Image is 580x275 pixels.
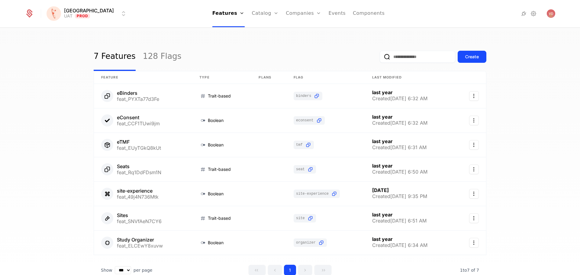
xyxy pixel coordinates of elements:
[520,10,527,17] a: Integrations
[458,51,486,63] button: Create
[101,267,112,273] span: Show
[469,116,479,125] button: Select action
[469,189,479,199] button: Select action
[469,238,479,248] button: Select action
[286,71,365,84] th: Flag
[75,14,90,18] span: Prod
[192,71,251,84] th: Type
[115,266,131,274] select: Select page size
[469,213,479,223] button: Select action
[143,43,182,71] a: 128 Flags
[469,91,479,101] button: Select action
[465,54,479,60] div: Create
[469,140,479,150] button: Select action
[47,6,61,21] img: Florence
[530,10,537,17] a: Settings
[134,267,153,273] span: per page
[64,13,72,19] div: UAT
[48,7,127,20] button: Select environment
[469,165,479,174] button: Select action
[64,8,114,13] span: [GEOGRAPHIC_DATA]
[460,268,476,273] span: 1 to 7 of
[547,9,555,18] button: Open user button
[251,71,286,84] th: Plans
[365,71,455,84] th: Last Modified
[547,9,555,18] img: Vasilije Dolic
[94,43,136,71] a: 7 Features
[94,71,192,84] th: Feature
[460,268,479,273] span: 7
